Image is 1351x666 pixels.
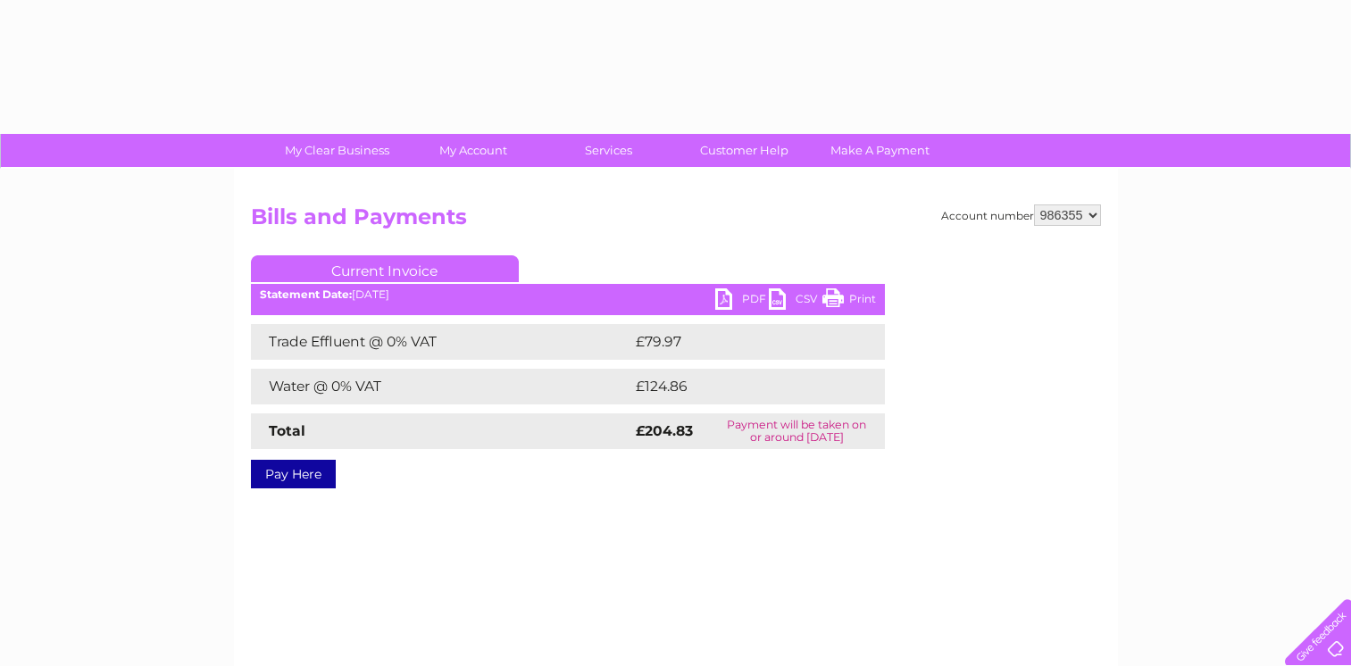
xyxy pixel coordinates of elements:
[269,422,305,439] strong: Total
[631,324,849,360] td: £79.97
[251,204,1101,238] h2: Bills and Payments
[399,134,546,167] a: My Account
[251,255,519,282] a: Current Invoice
[709,413,884,449] td: Payment will be taken on or around [DATE]
[806,134,954,167] a: Make A Payment
[941,204,1101,226] div: Account number
[251,324,631,360] td: Trade Effluent @ 0% VAT
[822,288,876,314] a: Print
[769,288,822,314] a: CSV
[631,369,853,404] td: £124.86
[535,134,682,167] a: Services
[251,369,631,404] td: Water @ 0% VAT
[251,460,336,488] a: Pay Here
[260,287,352,301] b: Statement Date:
[251,288,885,301] div: [DATE]
[636,422,693,439] strong: £204.83
[263,134,411,167] a: My Clear Business
[671,134,818,167] a: Customer Help
[715,288,769,314] a: PDF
